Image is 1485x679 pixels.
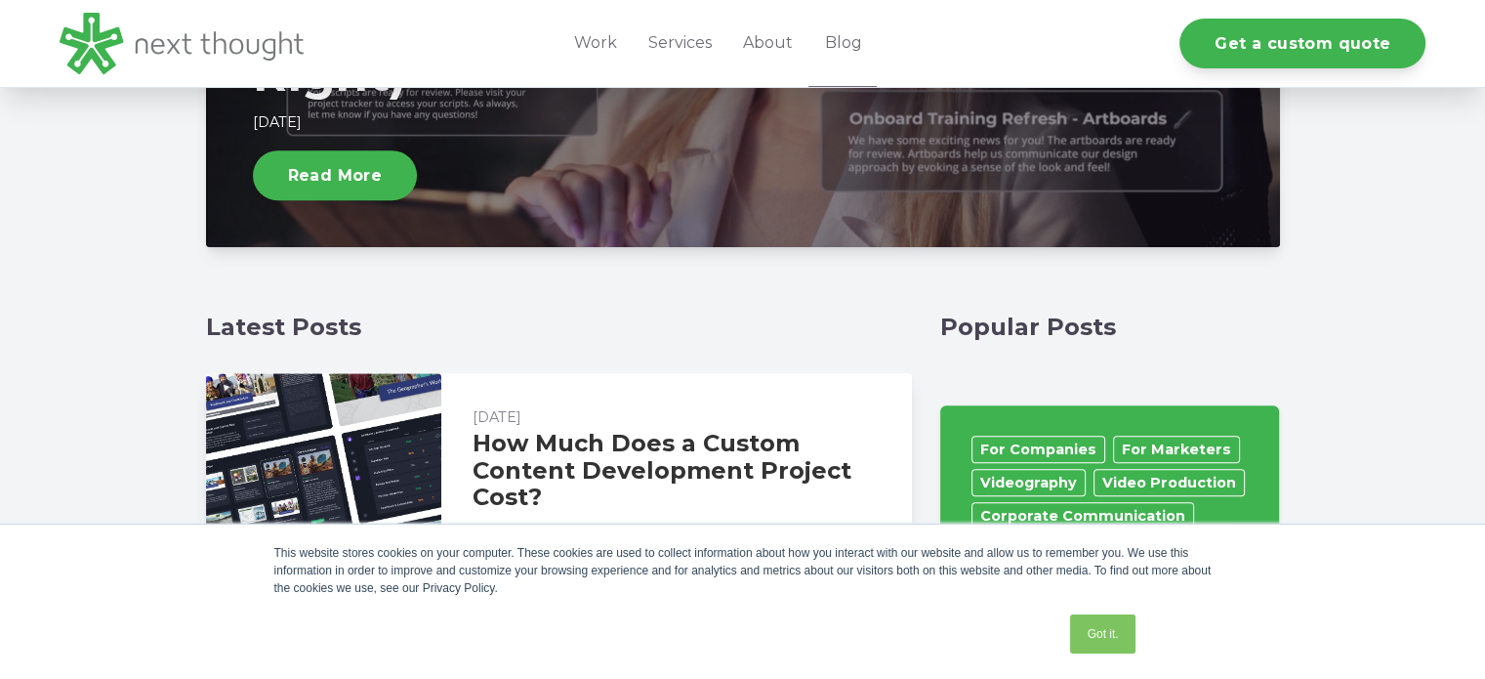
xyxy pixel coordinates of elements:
a: For Marketers [1113,436,1240,463]
p: Pricing for eLearning and training projects can be confusing. Let’s clear it up for you. Below, w... [473,523,882,615]
h4: Latest Posts [206,314,913,342]
label: [DATE] [253,113,302,131]
a: Video Production [1093,469,1245,496]
a: Get a custom quote [1179,19,1425,68]
a: Read More [253,150,418,200]
a: Corporate Communication [971,502,1194,530]
h4: Popular Posts [940,314,1280,342]
a: Videography [971,469,1086,496]
a: Got it. [1070,615,1134,654]
label: [DATE] [473,408,521,426]
a: How Much Does a Custom Content Development Project Cost? [473,429,851,511]
div: This website stores cookies on your computer. These cookies are used to collect information about... [274,544,1212,597]
img: LG - NextThought Logo [60,13,304,74]
a: For Companies [971,436,1105,463]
